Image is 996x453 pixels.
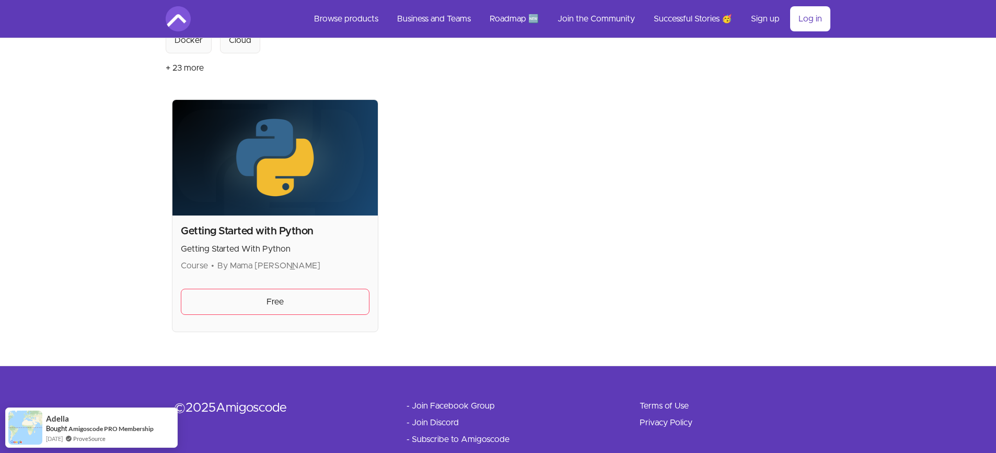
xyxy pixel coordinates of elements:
[181,262,208,270] span: Course
[229,34,251,47] div: Cloud
[217,262,320,270] span: By Mama [PERSON_NAME]
[174,400,373,416] div: © 2025 Amigoscode
[166,6,191,31] img: Amigoscode logo
[166,53,204,83] button: + 23 more
[640,416,692,429] a: Privacy Policy
[481,6,547,31] a: Roadmap 🆕
[549,6,643,31] a: Join the Community
[172,100,378,216] img: Product image for Getting Started with Python
[73,434,106,443] a: ProveSource
[790,6,830,31] a: Log in
[8,411,42,445] img: provesource social proof notification image
[46,424,67,433] span: Bought
[389,6,479,31] a: Business and Teams
[407,400,495,412] a: - Join Facebook Group
[181,224,369,239] h2: Getting Started with Python
[181,243,369,255] p: Getting Started With Python
[306,6,830,31] nav: Main
[211,262,214,270] span: •
[46,414,69,423] span: Adella
[743,6,788,31] a: Sign up
[175,34,203,47] div: Docker
[68,424,154,433] a: Amigoscode PRO Membership
[407,416,459,429] a: - Join Discord
[640,400,689,412] a: Terms of Use
[181,289,369,315] a: Free
[46,434,63,443] span: [DATE]
[407,433,509,446] a: - Subscribe to Amigoscode
[306,6,387,31] a: Browse products
[645,6,740,31] a: Successful Stories 🥳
